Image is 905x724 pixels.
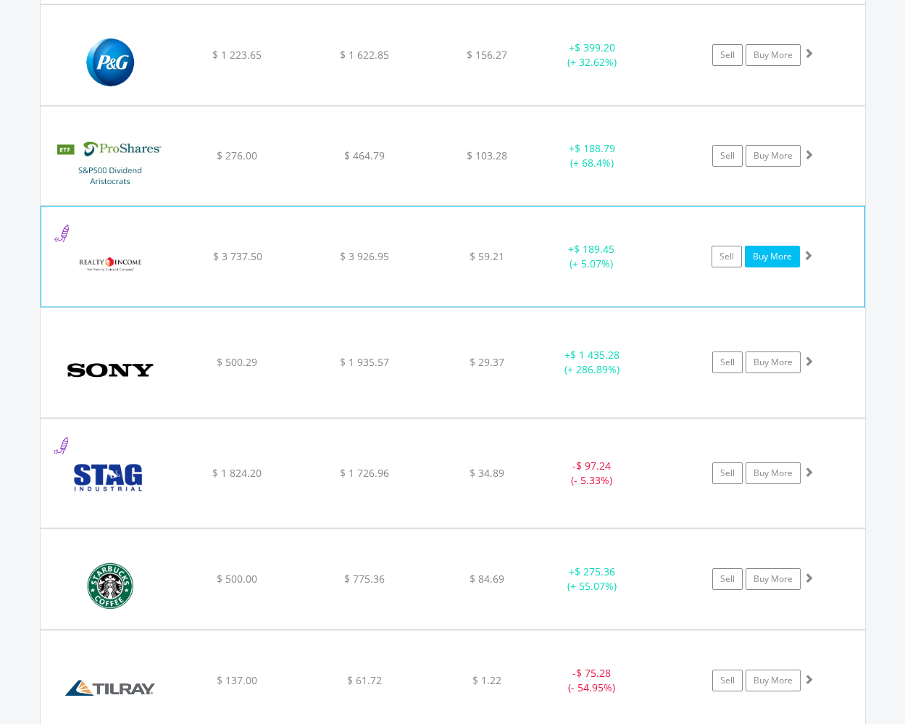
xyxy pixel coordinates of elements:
span: $ 775.36 [344,572,385,586]
img: EQU.US.NOBL.png [48,125,172,202]
span: $ 29.37 [470,355,504,369]
span: $ 189.45 [574,242,614,256]
a: Sell [712,670,743,691]
span: $ 59.21 [470,249,504,263]
span: $ 3 737.50 [213,249,262,263]
div: + (+ 5.07%) [537,242,646,271]
div: + (+ 32.62%) [538,41,647,70]
span: $ 1 824.20 [212,466,262,480]
span: $ 188.79 [575,141,615,155]
span: $ 1 726.96 [340,466,389,480]
div: - (- 5.33%) [538,459,647,488]
a: Buy More [746,44,801,66]
span: $ 1.22 [472,673,501,687]
div: + (+ 286.89%) [538,348,647,377]
img: EQU.US.O.png [49,225,173,303]
span: $ 103.28 [467,149,507,162]
div: + (+ 68.4%) [538,141,647,170]
span: $ 276.00 [217,149,257,162]
span: $ 156.27 [467,48,507,62]
span: $ 97.24 [576,459,611,473]
img: EQU.US.SONY.png [48,326,172,413]
span: $ 1 223.65 [212,48,262,62]
a: Sell [712,351,743,373]
span: $ 34.89 [470,466,504,480]
span: $ 464.79 [344,149,385,162]
span: $ 500.00 [217,572,257,586]
a: Sell [712,246,742,267]
span: $ 75.28 [576,666,611,680]
span: $ 1 622.85 [340,48,389,62]
a: Buy More [746,145,801,167]
span: $ 275.36 [575,565,615,578]
a: Sell [712,44,743,66]
img: EQU.US.SBUX.png [48,547,172,625]
img: EQU.US.STAG.png [48,437,172,524]
div: - (- 54.95%) [538,666,647,695]
a: Buy More [746,462,801,484]
span: $ 3 926.95 [340,249,389,263]
span: $ 61.72 [347,673,382,687]
a: Sell [712,568,743,590]
a: Buy More [745,246,800,267]
a: Buy More [746,670,801,691]
img: EQU.US.PG.png [48,23,172,101]
a: Buy More [746,351,801,373]
div: + (+ 55.07%) [538,565,647,594]
span: $ 399.20 [575,41,615,54]
a: Sell [712,462,743,484]
a: Sell [712,145,743,167]
span: $ 1 935.57 [340,355,389,369]
span: $ 137.00 [217,673,257,687]
a: Buy More [746,568,801,590]
span: $ 500.29 [217,355,257,369]
span: $ 84.69 [470,572,504,586]
span: $ 1 435.28 [570,348,620,362]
